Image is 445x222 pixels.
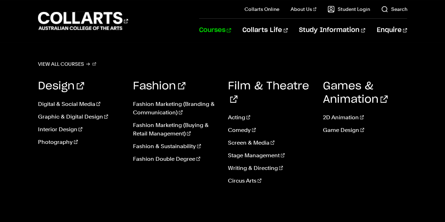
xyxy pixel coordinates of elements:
a: Acting [228,113,312,122]
a: Design [38,81,84,91]
a: Circus Arts [228,177,312,185]
a: Game Design [323,126,407,134]
a: Games & Animation [323,81,388,105]
a: 2D Animation [323,113,407,122]
a: Fashion [133,81,185,91]
div: Go to homepage [38,11,128,31]
a: Film & Theatre [228,81,309,105]
a: Digital & Social Media [38,100,122,108]
a: Fashion & Sustainability [133,142,217,151]
a: Enquire [376,19,407,42]
a: Screen & Media [228,139,312,147]
a: Photography [38,138,122,146]
a: Writing & Directing [228,164,312,172]
a: Fashion Marketing (Branding & Communication) [133,100,217,117]
a: Search [381,6,407,13]
a: Study Information [299,19,365,42]
a: Fashion Double Degree [133,155,217,163]
a: Student Login [328,6,370,13]
a: Fashion Marketing (Buying & Retail Management) [133,121,217,138]
a: Collarts Online [244,6,279,13]
a: Graphic & Digital Design [38,113,122,121]
a: Stage Management [228,151,312,160]
a: About Us [291,6,317,13]
a: View all courses [38,59,96,69]
a: Interior Design [38,125,122,134]
a: Courses [199,19,231,42]
a: Collarts Life [242,19,288,42]
a: Comedy [228,126,312,134]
